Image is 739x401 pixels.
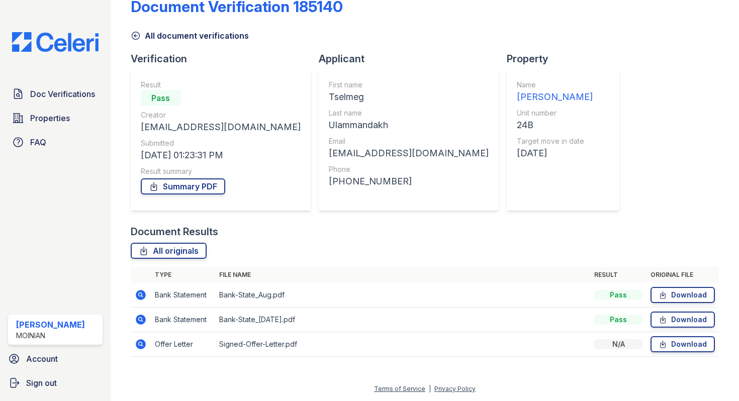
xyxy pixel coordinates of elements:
[329,146,489,160] div: [EMAIL_ADDRESS][DOMAIN_NAME]
[30,136,46,148] span: FAQ
[4,32,107,52] img: CE_Logo_Blue-a8612792a0a2168367f1c8372b55b34899dd931a85d93a1a3d3e32e68fde9ad4.png
[30,112,70,124] span: Properties
[215,283,590,308] td: Bank-State_Aug.pdf
[429,385,431,392] div: |
[651,312,715,328] a: Download
[594,290,642,300] div: Pass
[141,90,181,106] div: Pass
[594,315,642,325] div: Pass
[151,283,215,308] td: Bank Statement
[141,178,225,194] a: Summary PDF
[16,331,85,341] div: Moinian
[141,80,301,90] div: Result
[329,164,489,174] div: Phone
[16,319,85,331] div: [PERSON_NAME]
[517,146,593,160] div: [DATE]
[26,377,57,389] span: Sign out
[329,108,489,118] div: Last name
[329,136,489,146] div: Email
[131,52,319,66] div: Verification
[131,243,207,259] a: All originals
[141,110,301,120] div: Creator
[26,353,58,365] span: Account
[151,267,215,283] th: Type
[434,385,476,392] a: Privacy Policy
[594,339,642,349] div: N/A
[517,80,593,104] a: Name [PERSON_NAME]
[329,90,489,104] div: Tselmeg
[517,90,593,104] div: [PERSON_NAME]
[329,80,489,90] div: First name
[319,52,507,66] div: Applicant
[141,138,301,148] div: Submitted
[215,267,590,283] th: File name
[151,332,215,357] td: Offer Letter
[215,308,590,332] td: Bank-State_[DATE].pdf
[8,84,103,104] a: Doc Verifications
[646,267,719,283] th: Original file
[215,332,590,357] td: Signed-Offer-Letter.pdf
[8,108,103,128] a: Properties
[8,132,103,152] a: FAQ
[517,118,593,132] div: 24B
[374,385,425,392] a: Terms of Service
[141,120,301,134] div: [EMAIL_ADDRESS][DOMAIN_NAME]
[651,336,715,352] a: Download
[590,267,646,283] th: Result
[131,225,218,239] div: Document Results
[517,80,593,90] div: Name
[651,287,715,303] a: Download
[151,308,215,332] td: Bank Statement
[4,373,107,393] a: Sign out
[329,174,489,188] div: [PHONE_NUMBER]
[4,349,107,369] a: Account
[517,136,593,146] div: Target move in date
[141,148,301,162] div: [DATE] 01:23:31 PM
[329,118,489,132] div: Ulammandakh
[517,108,593,118] div: Unit number
[141,166,301,176] div: Result summary
[131,30,249,42] a: All document verifications
[507,52,627,66] div: Property
[30,88,95,100] span: Doc Verifications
